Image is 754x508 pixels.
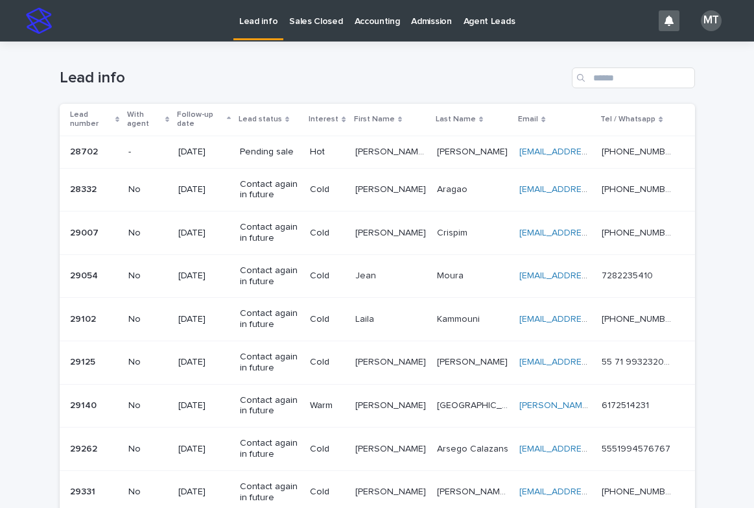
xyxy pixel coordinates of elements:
[70,441,100,455] p: 29262
[128,228,168,239] p: No
[602,182,676,195] p: [PHONE_NUMBER]
[519,401,736,410] a: [PERSON_NAME][EMAIL_ADDRESS][DOMAIN_NAME]
[602,311,676,325] p: +55 11 987509095
[70,225,101,239] p: 29007
[240,481,300,503] p: Contact again in future
[602,268,655,282] p: 7282235410
[60,341,695,384] tr: 2912529125 No[DATE]Contact again in futureCold[PERSON_NAME][PERSON_NAME] [PERSON_NAME][PERSON_NAM...
[355,441,429,455] p: [PERSON_NAME]
[128,400,168,411] p: No
[437,441,511,455] p: Arsego Calazans
[437,484,512,498] p: [PERSON_NAME] [PERSON_NAME]
[310,314,344,325] p: Cold
[128,314,168,325] p: No
[240,265,300,287] p: Contact again in future
[519,228,666,237] a: [EMAIL_ADDRESS][DOMAIN_NAME]
[240,395,300,417] p: Contact again in future
[60,168,695,212] tr: 2833228332 No[DATE]Contact again in futureCold[PERSON_NAME][PERSON_NAME] AragaoAragao [EMAIL_ADDR...
[309,112,338,127] p: Interest
[128,357,168,368] p: No
[60,298,695,341] tr: 2910229102 No[DATE]Contact again in futureColdLailaLaila KammouniKammouni [EMAIL_ADDRESS][DOMAIN_...
[128,184,168,195] p: No
[177,108,224,132] p: Follow-up date
[178,228,230,239] p: [DATE]
[519,315,666,324] a: [EMAIL_ADDRESS][DOMAIN_NAME]
[178,314,230,325] p: [DATE]
[355,311,377,325] p: Laila
[240,438,300,460] p: Contact again in future
[240,222,300,244] p: Contact again in future
[519,185,666,194] a: [EMAIL_ADDRESS][DOMAIN_NAME]
[436,112,476,127] p: Last Name
[519,444,666,454] a: [EMAIL_ADDRESS][DOMAIN_NAME]
[437,311,482,325] p: Kammouni
[240,308,300,330] p: Contact again in future
[26,8,52,34] img: stacker-logo-s-only.png
[178,487,230,498] p: [DATE]
[178,400,230,411] p: [DATE]
[128,444,168,455] p: No
[60,254,695,298] tr: 2905429054 No[DATE]Contact again in futureColdJeanJean MouraMoura [EMAIL_ADDRESS][DOMAIN_NAME] 72...
[178,444,230,455] p: [DATE]
[70,484,98,498] p: 29331
[128,147,168,158] p: -
[310,400,344,411] p: Warm
[178,271,230,282] p: [DATE]
[310,184,344,195] p: Cold
[178,184,230,195] p: [DATE]
[519,357,666,367] a: [EMAIL_ADDRESS][DOMAIN_NAME]
[572,67,695,88] input: Search
[310,357,344,368] p: Cold
[310,487,344,498] p: Cold
[437,225,470,239] p: Crispim
[602,354,676,368] p: 55 71 993232009
[355,354,429,368] p: [PERSON_NAME]
[519,147,666,156] a: [EMAIL_ADDRESS][DOMAIN_NAME]
[355,225,429,239] p: [PERSON_NAME]
[519,271,666,280] a: [EMAIL_ADDRESS][DOMAIN_NAME]
[127,108,162,132] p: With agent
[602,225,676,239] p: +55 19 99805-7537
[70,144,100,158] p: 28702
[70,311,99,325] p: 29102
[60,69,567,88] h1: Lead info
[437,268,466,282] p: Moura
[355,484,429,498] p: VINICIUS MATHEUS
[355,398,429,411] p: [PERSON_NAME]
[600,112,655,127] p: Tel / Whatsapp
[60,136,695,168] tr: 2870228702 -[DATE]Pending saleHot[PERSON_NAME] [PERSON_NAME][PERSON_NAME] [PERSON_NAME] [PERSON_N...
[602,441,673,455] p: 5551994576767
[70,182,99,195] p: 28332
[128,271,168,282] p: No
[355,182,429,195] p: [PERSON_NAME]
[355,268,379,282] p: Jean
[355,144,429,158] p: [PERSON_NAME] [PERSON_NAME]
[70,354,98,368] p: 29125
[354,112,395,127] p: First Name
[310,444,344,455] p: Cold
[240,147,300,158] p: Pending sale
[128,487,168,498] p: No
[310,271,344,282] p: Cold
[602,398,652,411] p: 6172514231
[178,357,230,368] p: [DATE]
[70,398,99,411] p: 29140
[240,352,300,374] p: Contact again in future
[519,487,666,496] a: [EMAIL_ADDRESS][DOMAIN_NAME]
[437,182,470,195] p: Aragao
[70,108,112,132] p: Lead number
[239,112,282,127] p: Lead status
[70,268,100,282] p: 29054
[310,147,344,158] p: Hot
[437,144,510,158] p: [PERSON_NAME]
[60,212,695,255] tr: 2900729007 No[DATE]Contact again in futureCold[PERSON_NAME][PERSON_NAME] CrispimCrispim [EMAIL_AD...
[518,112,538,127] p: Email
[310,228,344,239] p: Cold
[178,147,230,158] p: [DATE]
[60,384,695,428] tr: 2914029140 No[DATE]Contact again in futureWarm[PERSON_NAME][PERSON_NAME] [GEOGRAPHIC_DATA][GEOGRA...
[437,354,510,368] p: [PERSON_NAME]
[437,398,512,411] p: [GEOGRAPHIC_DATA]
[602,144,676,158] p: [PHONE_NUMBER]
[240,179,300,201] p: Contact again in future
